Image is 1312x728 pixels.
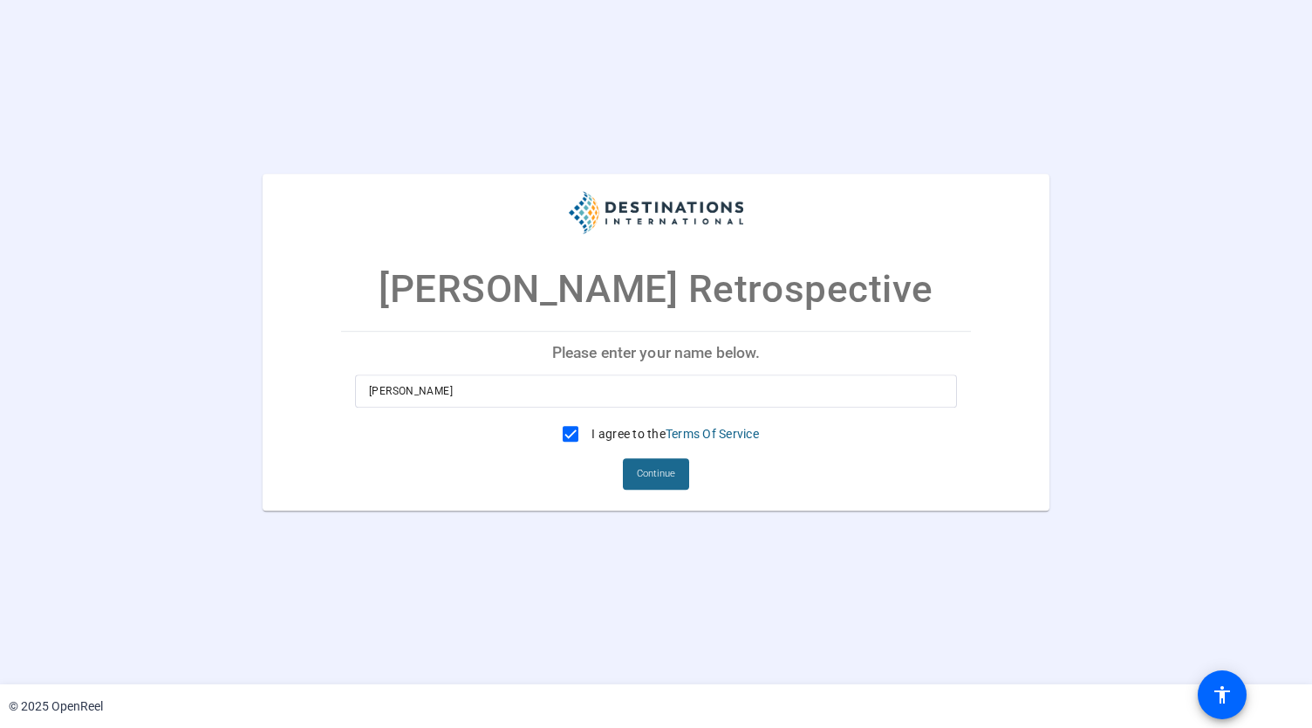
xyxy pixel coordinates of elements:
mat-icon: accessibility [1212,684,1233,705]
label: I agree to the [588,425,759,443]
span: Continue [637,461,675,487]
img: company-logo [569,191,743,234]
a: Terms Of Service [666,427,759,441]
button: Continue [623,458,689,490]
p: Please enter your name below. [341,332,971,374]
p: [PERSON_NAME] Retrospective [379,260,933,318]
input: Enter your name [369,381,943,402]
div: © 2025 OpenReel [9,697,103,716]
